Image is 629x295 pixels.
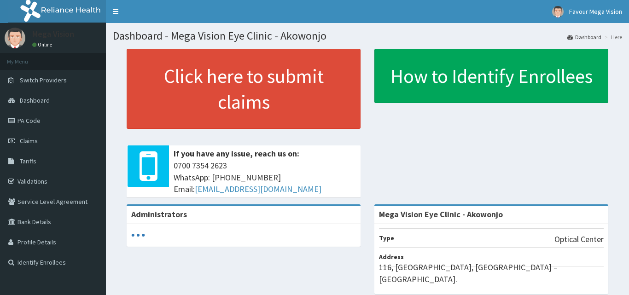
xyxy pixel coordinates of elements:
[374,49,608,103] a: How to Identify Enrollees
[379,253,404,261] b: Address
[174,148,299,159] b: If you have any issue, reach us on:
[379,234,394,242] b: Type
[20,76,67,84] span: Switch Providers
[113,30,622,42] h1: Dashboard - Mega Vision Eye Clinic - Akowonjo
[379,209,503,220] strong: Mega Vision Eye Clinic - Akowonjo
[379,261,604,285] p: 116, [GEOGRAPHIC_DATA], [GEOGRAPHIC_DATA] – [GEOGRAPHIC_DATA].
[20,157,36,165] span: Tariffs
[567,33,601,41] a: Dashboard
[131,209,187,220] b: Administrators
[602,33,622,41] li: Here
[554,233,604,245] p: Optical Center
[195,184,321,194] a: [EMAIL_ADDRESS][DOMAIN_NAME]
[131,228,145,242] svg: audio-loading
[32,30,74,38] p: Mega Vision
[20,96,50,104] span: Dashboard
[127,49,361,129] a: Click here to submit claims
[20,137,38,145] span: Claims
[32,41,54,48] a: Online
[5,28,25,48] img: User Image
[174,160,356,195] span: 0700 7354 2623 WhatsApp: [PHONE_NUMBER] Email:
[552,6,564,17] img: User Image
[569,7,622,16] span: Favour Mega Vision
